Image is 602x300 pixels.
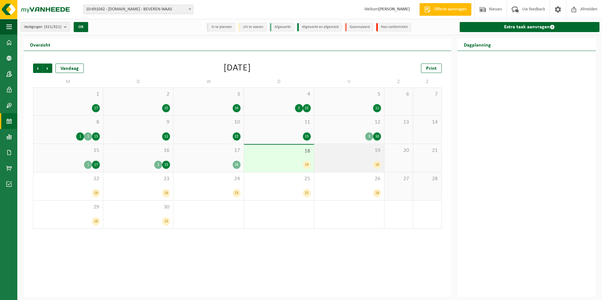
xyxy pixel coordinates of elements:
[92,132,100,141] div: 15
[92,161,100,169] div: 17
[76,132,84,141] div: 1
[432,6,468,13] span: Offerte aanvragen
[373,189,381,197] div: 18
[303,161,311,169] div: 19
[207,23,235,31] li: In te plannen
[270,23,294,31] li: Afgewerkt
[55,64,84,73] div: Vandaag
[317,119,381,126] span: 12
[233,161,241,169] div: 18
[416,175,438,182] span: 28
[373,161,381,169] div: 10
[173,76,244,87] td: W
[238,23,267,31] li: Uit te voeren
[295,104,303,112] div: 2
[317,91,381,98] span: 5
[384,76,413,87] td: Z
[416,119,438,126] span: 14
[177,147,240,154] span: 17
[365,132,373,141] div: 3
[421,64,442,73] a: Print
[24,38,57,51] h2: Overzicht
[247,175,311,182] span: 25
[37,175,100,182] span: 22
[426,66,437,71] span: Print
[303,132,311,141] div: 15
[378,7,410,12] strong: [PERSON_NAME]
[162,161,170,169] div: 15
[106,147,170,154] span: 16
[388,175,410,182] span: 27
[103,76,173,87] td: D
[84,132,92,141] div: 1
[247,91,311,98] span: 4
[33,64,43,73] span: Vorige
[314,76,384,87] td: V
[92,104,100,112] div: 17
[416,147,438,154] span: 21
[297,23,342,31] li: Afgewerkt en afgemeld
[373,104,381,112] div: 11
[460,22,599,32] a: Extra taak aanvragen
[162,189,170,197] div: 16
[244,76,314,87] td: D
[224,64,251,73] div: [DATE]
[106,175,170,182] span: 23
[413,76,442,87] td: Z
[388,119,410,126] span: 13
[233,132,241,141] div: 22
[317,147,381,154] span: 19
[419,3,471,16] a: Offerte aanvragen
[92,217,100,225] div: 18
[177,175,240,182] span: 24
[162,217,170,225] div: 13
[345,23,373,31] li: Geannuleerd
[373,132,381,141] div: 10
[106,119,170,126] span: 9
[247,148,311,155] span: 18
[416,91,438,98] span: 7
[303,104,311,112] div: 22
[376,23,411,31] li: Non-conformiteit
[37,119,100,126] span: 8
[233,104,241,112] div: 16
[388,147,410,154] span: 20
[37,204,100,211] span: 29
[154,161,162,169] div: 2
[177,91,240,98] span: 3
[37,147,100,154] span: 15
[177,119,240,126] span: 10
[106,91,170,98] span: 2
[247,119,311,126] span: 11
[24,22,61,32] span: Vestigingen
[43,64,52,73] span: Volgende
[317,175,381,182] span: 26
[303,189,311,197] div: 25
[457,38,497,51] h2: Dagplanning
[83,5,193,14] span: 10-691042 - LAMMERTYN.NET - BEVEREN-WAAS
[33,76,103,87] td: M
[74,22,88,32] button: OK
[106,204,170,211] span: 30
[37,91,100,98] span: 1
[44,25,61,29] count: (321/321)
[84,161,92,169] div: 1
[233,189,241,197] div: 23
[388,91,410,98] span: 6
[162,104,170,112] div: 15
[162,132,170,141] div: 11
[20,22,70,31] button: Vestigingen(321/321)
[92,189,100,197] div: 18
